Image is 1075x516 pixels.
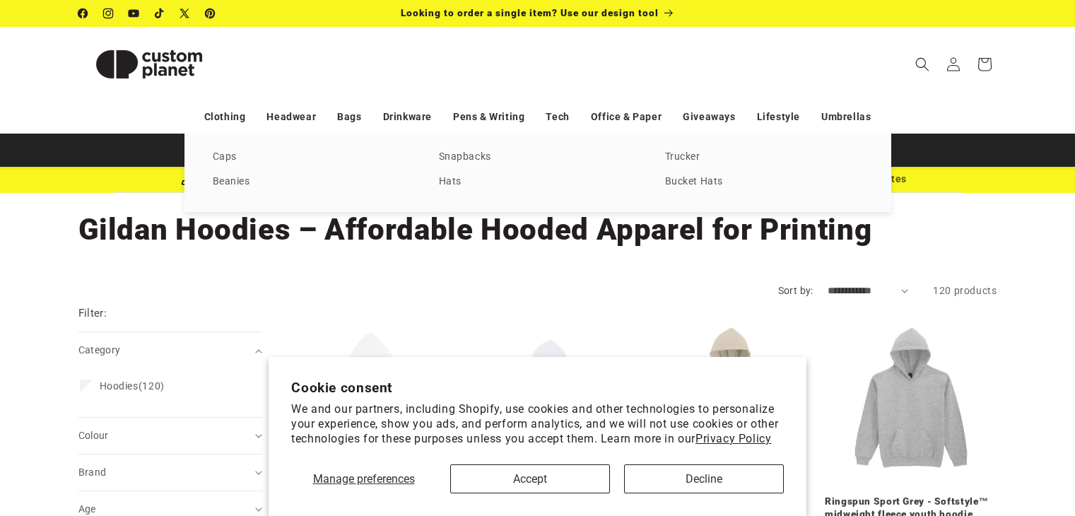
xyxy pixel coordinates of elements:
a: Headwear [266,105,316,129]
a: Lifestyle [757,105,800,129]
span: (120) [100,380,165,392]
span: Brand [78,467,107,478]
a: Tech [546,105,569,129]
span: Category [78,344,121,356]
img: Custom Planet [78,33,220,96]
button: Manage preferences [291,464,436,493]
label: Sort by: [778,285,813,296]
h1: Gildan Hoodies – Affordable Hooded Apparel for Printing [78,211,997,249]
span: 120 products [933,285,997,296]
summary: Colour (0 selected) [78,418,262,454]
summary: Search [907,49,938,80]
span: Looking to order a single item? Use our design tool [401,7,659,18]
a: Pens & Writing [453,105,524,129]
a: Umbrellas [821,105,871,129]
summary: Brand (0 selected) [78,455,262,491]
summary: Category (0 selected) [78,332,262,368]
p: We and our partners, including Shopify, use cookies and other technologies to personalize your ex... [291,402,784,446]
button: Decline [624,464,784,493]
a: Drinkware [383,105,432,129]
span: Hoodies [100,380,139,392]
a: Privacy Policy [695,432,771,445]
button: Accept [450,464,610,493]
span: Age [78,503,96,515]
a: Trucker [665,148,863,167]
a: Custom Planet [73,27,225,101]
a: Snapbacks [439,148,637,167]
a: Clothing [204,105,246,129]
a: Giveaways [683,105,735,129]
span: Manage preferences [313,472,415,486]
h2: Cookie consent [291,380,784,396]
a: Bags [337,105,361,129]
a: Bucket Hats [665,172,863,192]
a: Office & Paper [591,105,662,129]
a: Hats [439,172,637,192]
span: Colour [78,430,109,441]
h2: Filter: [78,305,107,322]
a: Beanies [213,172,411,192]
a: Caps [213,148,411,167]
